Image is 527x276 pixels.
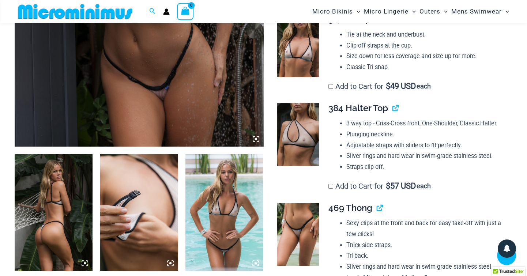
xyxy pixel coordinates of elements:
[353,2,360,21] span: Menu Toggle
[417,182,431,190] span: each
[346,118,507,129] li: 3 way top - Criss-Cross front, One-Shoulder, Classic Halter.
[163,8,170,15] a: Account icon link
[328,103,388,113] span: 384 Halter Top
[328,82,431,91] label: Add to Cart for
[386,82,390,91] span: $
[277,103,319,166] img: Trade Winds Ivory/Ink 384 Top
[177,3,194,20] a: View Shopping Cart, empty
[346,250,507,261] li: Tri-back.
[277,14,319,77] img: Trade Winds Ivory/Ink 317 Top
[346,29,507,40] li: Tie at the neck and underbust.
[346,261,507,272] li: Silver rings and hard wear in swim-grade stainless steel.
[346,240,507,251] li: Thick side straps.
[386,182,416,190] span: 57 USD
[277,203,319,266] img: Trade Winds Ivory/Ink 469 Thong
[346,40,507,51] li: Clip off straps at the cup.
[312,2,353,21] span: Micro Bikinis
[15,154,93,271] img: Trade Winds Ivory/Ink 384 Top 469 Thong
[451,2,502,21] span: Mens Swimwear
[346,162,507,173] li: Straps clip off.
[346,140,507,151] li: Adjustable straps with sliders to fit perfectly.
[362,2,418,21] a: Micro LingerieMenu ToggleMenu Toggle
[310,2,362,21] a: Micro BikinisMenu ToggleMenu Toggle
[149,7,156,16] a: Search icon link
[185,154,263,271] img: Trade Winds Ivory/Ink 317 Top 453 Micro
[449,2,511,21] a: Mens SwimwearMenu ToggleMenu Toggle
[418,2,449,21] a: OutersMenu ToggleMenu Toggle
[346,62,507,73] li: Classic Tri shap
[440,2,448,21] span: Menu Toggle
[100,154,178,271] img: Trade Winds Ivory/Ink 384 Top
[502,2,509,21] span: Menu Toggle
[309,1,512,22] nav: Site Navigation
[364,2,409,21] span: Micro Lingerie
[328,203,372,213] span: 469 Thong
[386,83,416,90] span: 49 USD
[419,2,440,21] span: Outers
[346,51,507,62] li: Size down for less coverage and size up for more.
[346,218,507,239] li: Sexy clips at the front and back for easy take-off with just a few clicks!
[15,3,135,20] img: MM SHOP LOGO FLAT
[409,2,416,21] span: Menu Toggle
[386,181,390,190] span: $
[328,84,333,89] input: Add to Cart for$49 USD each
[346,129,507,140] li: Plunging neckline.
[328,184,333,189] input: Add to Cart for$57 USD each
[417,83,431,90] span: each
[346,151,507,162] li: Silver rings and hard wear in swim-grade stainless steel.
[328,182,431,190] label: Add to Cart for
